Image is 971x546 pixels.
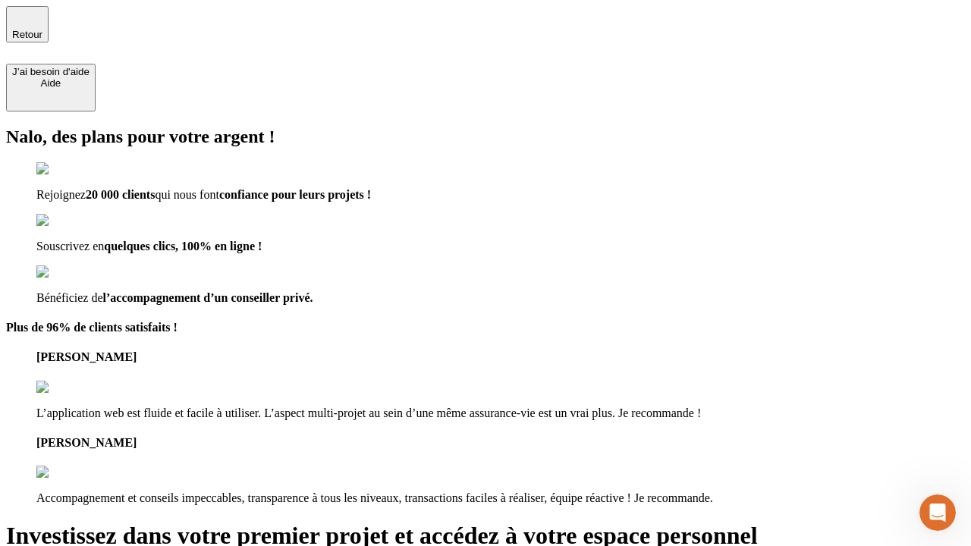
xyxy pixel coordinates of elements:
span: Rejoignez [36,188,86,201]
h4: [PERSON_NAME] [36,436,965,450]
span: Bénéficiez de [36,291,103,304]
img: reviews stars [36,466,112,479]
p: Accompagnement et conseils impeccables, transparence à tous les niveaux, transactions faciles à r... [36,491,965,505]
div: Aide [12,77,90,89]
h2: Nalo, des plans pour votre argent ! [6,127,965,147]
button: J’ai besoin d'aideAide [6,64,96,111]
iframe: Intercom live chat [919,494,956,531]
span: confiance pour leurs projets ! [219,188,371,201]
div: J’ai besoin d'aide [12,66,90,77]
span: l’accompagnement d’un conseiller privé. [103,291,313,304]
img: checkmark [36,214,102,227]
h4: [PERSON_NAME] [36,350,965,364]
span: quelques clics, 100% en ligne ! [104,240,262,253]
span: qui nous font [155,188,218,201]
span: 20 000 clients [86,188,156,201]
img: checkmark [36,265,102,279]
p: L’application web est fluide et facile à utiliser. L’aspect multi-projet au sein d’une même assur... [36,406,965,420]
span: Souscrivez en [36,240,104,253]
img: reviews stars [36,381,112,394]
button: Retour [6,6,49,42]
span: Retour [12,29,42,40]
h4: Plus de 96% de clients satisfaits ! [6,321,965,334]
img: checkmark [36,162,102,176]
